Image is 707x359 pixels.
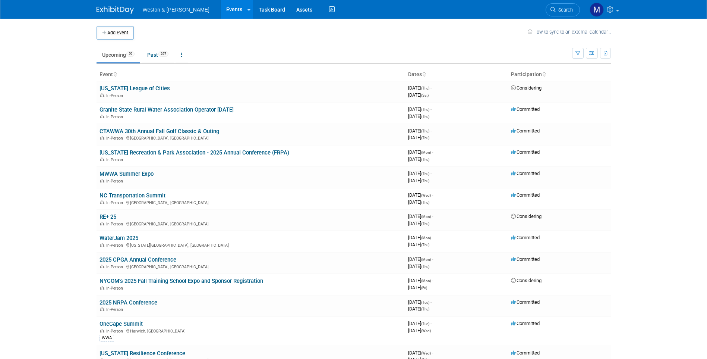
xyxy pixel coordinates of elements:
[408,321,432,326] span: [DATE]
[100,328,402,334] div: Harwich, [GEOGRAPHIC_DATA]
[106,93,125,98] span: In-Person
[100,335,114,341] div: WWA
[100,263,402,269] div: [GEOGRAPHIC_DATA], [GEOGRAPHIC_DATA]
[408,199,429,205] span: [DATE]
[142,48,174,62] a: Past267
[421,243,429,247] span: (Thu)
[408,135,429,140] span: [DATE]
[100,106,234,113] a: Granite State Rural Water Association Operator [DATE]
[421,136,429,140] span: (Thu)
[408,299,432,305] span: [DATE]
[408,106,432,112] span: [DATE]
[100,242,402,248] div: [US_STATE][GEOGRAPHIC_DATA], [GEOGRAPHIC_DATA]
[408,128,432,134] span: [DATE]
[106,200,125,205] span: In-Person
[421,279,431,283] span: (Mon)
[408,235,433,240] span: [DATE]
[421,107,429,112] span: (Thu)
[421,93,429,97] span: (Sat)
[158,51,168,57] span: 267
[106,222,125,227] span: In-Person
[408,306,429,312] span: [DATE]
[430,128,432,134] span: -
[432,350,433,356] span: -
[421,307,429,311] span: (Thu)
[100,307,104,311] img: In-Person Event
[100,299,157,306] a: 2025 NRPA Conference
[528,29,611,35] a: How to sync to an external calendar...
[421,322,429,326] span: (Tue)
[421,329,431,333] span: (Wed)
[106,265,125,269] span: In-Person
[100,256,176,263] a: 2025 CPGA Annual Conference
[100,265,104,268] img: In-Person Event
[546,3,580,16] a: Search
[100,171,154,177] a: MWWA Summer Expo
[511,299,540,305] span: Committed
[511,256,540,262] span: Committed
[430,106,432,112] span: -
[100,286,104,290] img: In-Person Event
[408,242,429,247] span: [DATE]
[100,321,143,327] a: OneCape Summit
[511,171,540,176] span: Committed
[100,135,402,141] div: [GEOGRAPHIC_DATA], [GEOGRAPHIC_DATA]
[511,128,540,134] span: Committed
[408,256,433,262] span: [DATE]
[511,85,542,91] span: Considering
[511,106,540,112] span: Committed
[511,278,542,283] span: Considering
[421,265,429,269] span: (Thu)
[97,6,134,14] img: ExhibitDay
[408,213,433,219] span: [DATE]
[408,192,433,198] span: [DATE]
[511,321,540,326] span: Committed
[511,149,540,155] span: Committed
[113,71,117,77] a: Sort by Event Name
[100,157,104,161] img: In-Person Event
[421,150,431,154] span: (Mon)
[421,86,429,90] span: (Thu)
[408,85,432,91] span: [DATE]
[100,200,104,204] img: In-Person Event
[408,113,429,119] span: [DATE]
[100,213,116,220] a: RE+ 25
[106,307,125,312] span: In-Person
[106,179,125,184] span: In-Person
[106,286,125,291] span: In-Person
[408,285,427,290] span: [DATE]
[421,179,429,183] span: (Thu)
[511,350,540,356] span: Committed
[408,92,429,98] span: [DATE]
[421,215,431,219] span: (Mon)
[100,149,289,156] a: [US_STATE] Recreation & Park Association - 2025 Annual Conference (FRPA)
[430,321,432,326] span: -
[421,300,429,305] span: (Tue)
[106,243,125,248] span: In-Person
[432,278,433,283] span: -
[106,136,125,141] span: In-Person
[405,68,508,81] th: Dates
[432,213,433,219] span: -
[421,257,431,262] span: (Mon)
[432,256,433,262] span: -
[408,149,433,155] span: [DATE]
[421,200,429,205] span: (Thu)
[408,350,433,356] span: [DATE]
[100,222,104,225] img: In-Person Event
[511,213,542,219] span: Considering
[421,222,429,226] span: (Thu)
[421,193,431,197] span: (Wed)
[542,71,546,77] a: Sort by Participation Type
[430,85,432,91] span: -
[100,136,104,140] img: In-Person Event
[590,3,604,17] img: Misti Pierce
[556,7,573,13] span: Search
[100,329,104,333] img: In-Person Event
[106,157,125,162] span: In-Person
[408,328,431,333] span: [DATE]
[97,68,405,81] th: Event
[408,171,432,176] span: [DATE]
[421,115,429,119] span: (Thu)
[421,236,431,240] span: (Mon)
